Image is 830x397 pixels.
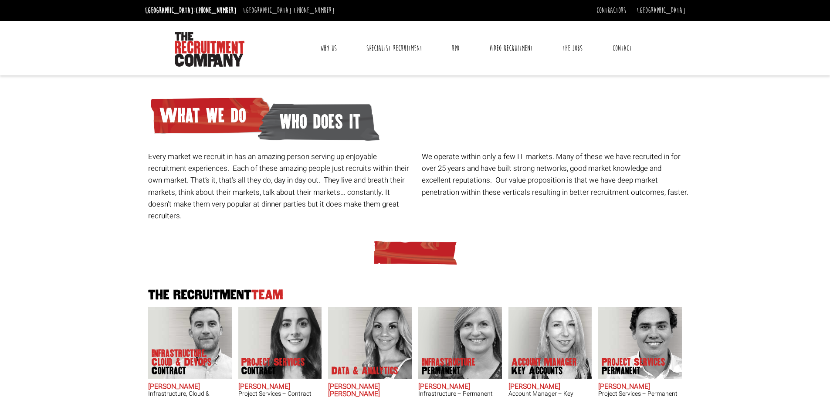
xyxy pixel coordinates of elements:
[145,288,685,302] h2: The Recruitment
[175,32,244,67] img: The Recruitment Company
[422,366,475,375] span: Permanent
[598,390,682,397] h3: Project Services – Permanent
[148,383,232,391] h2: [PERSON_NAME]
[238,307,322,379] img: Claire Sheerin does Project Services Contract
[241,358,305,375] p: Project Services
[508,307,592,379] img: Frankie Gaffney's our Account Manager Key Accounts
[556,37,589,59] a: The Jobs
[328,307,412,379] img: Anna-Maria Julie does Data & Analytics
[251,288,283,302] span: Team
[314,37,343,59] a: Why Us
[148,151,415,222] p: Every market we recruit in has an amazing person serving up enjoyable recruitment experiences. Ea...
[238,383,322,391] h2: [PERSON_NAME]
[606,37,638,59] a: Contact
[152,349,221,375] p: Infrastructure, Cloud & DevOps
[445,37,466,59] a: RPO
[152,366,221,375] span: Contract
[241,366,305,375] span: Contract
[238,390,322,397] h3: Project Services – Contract
[512,366,577,375] span: Key Accounts
[360,37,429,59] a: Specialist Recruitment
[483,37,539,59] a: Video Recruitment
[418,307,502,379] img: Amanda Evans's Our Infrastructure Permanent
[602,358,665,375] p: Project Services
[294,6,335,15] a: [PHONE_NUMBER]
[422,358,475,375] p: Infrastructure
[148,307,232,379] img: Adam Eshet does Infrastructure, Cloud & DevOps Contract
[143,3,239,17] li: [GEOGRAPHIC_DATA]:
[598,383,682,391] h2: [PERSON_NAME]
[196,6,237,15] a: [PHONE_NUMBER]
[332,366,398,375] p: Data & Analytics
[418,383,502,391] h2: [PERSON_NAME]
[602,366,665,375] span: Permanent
[508,383,592,391] h2: [PERSON_NAME]
[422,151,689,198] p: We operate within only a few IT markets. Many of these we have recruited in for over 25 years and...
[598,307,682,379] img: Sam McKay does Project Services Permanent
[241,3,337,17] li: [GEOGRAPHIC_DATA]:
[687,187,688,198] span: .
[596,6,626,15] a: Contractors
[512,358,577,375] p: Account Manager
[637,6,685,15] a: [GEOGRAPHIC_DATA]
[418,390,502,397] h3: Infrastructure – Permanent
